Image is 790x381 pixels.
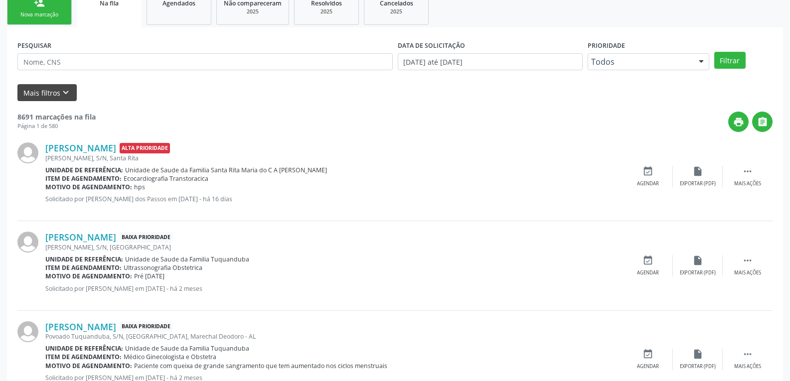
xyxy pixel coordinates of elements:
i: insert_drive_file [692,255,703,266]
div: Exportar (PDF) [680,180,716,187]
i: insert_drive_file [692,166,703,177]
strong: 8691 marcações na fila [17,112,96,122]
b: Item de agendamento: [45,353,122,361]
b: Unidade de referência: [45,344,123,353]
div: Nova marcação [14,11,64,18]
b: Unidade de referência: [45,166,123,174]
span: Ecocardiografia Transtoracica [124,174,208,183]
button: Filtrar [714,52,746,69]
span: Paciente com queixa de grande sangramento que tem aumentado nos ciclos menstruais [134,362,387,370]
div: Exportar (PDF) [680,269,716,276]
b: Item de agendamento: [45,174,122,183]
i: event_available [642,349,653,360]
a: [PERSON_NAME] [45,321,116,332]
button: print [728,112,749,132]
b: Motivo de agendamento: [45,272,132,280]
span: Unidade de Saude da Familia Santa Rita Maria do C A [PERSON_NAME] [125,166,327,174]
p: Solicitado por [PERSON_NAME] dos Passos em [DATE] - há 16 dias [45,195,623,203]
i:  [742,349,753,360]
i: event_available [642,255,653,266]
a: [PERSON_NAME] [45,232,116,243]
div: [PERSON_NAME], S/N, Santa Rita [45,154,623,162]
div: Agendar [637,363,659,370]
div: Agendar [637,180,659,187]
img: img [17,142,38,163]
div: [PERSON_NAME], S/N, [GEOGRAPHIC_DATA] [45,243,623,252]
button: Mais filtroskeyboard_arrow_down [17,84,77,102]
b: Unidade de referência: [45,255,123,263]
i:  [742,255,753,266]
span: Alta Prioridade [120,143,170,153]
i:  [757,117,768,127]
div: Povoado Tuquanduba, S/N, [GEOGRAPHIC_DATA], Marechal Deodoro - AL [45,332,623,341]
label: Prioridade [588,38,625,53]
label: DATA DE SOLICITAÇÃO [398,38,465,53]
i: event_available [642,166,653,177]
div: Mais ações [734,180,761,187]
span: Unidade de Saude da Familia Tuquanduba [125,255,249,263]
p: Solicitado por [PERSON_NAME] em [DATE] - há 2 meses [45,284,623,293]
span: Ultrassonografia Obstetrica [124,263,202,272]
i:  [742,166,753,177]
span: Pré [DATE] [134,272,164,280]
span: Unidade de Saude da Familia Tuquanduba [125,344,249,353]
div: 2025 [224,8,282,15]
label: PESQUISAR [17,38,51,53]
div: Exportar (PDF) [680,363,716,370]
span: Médico Ginecologista e Obstetra [124,353,216,361]
div: 2025 [302,8,351,15]
input: Selecione um intervalo [398,53,583,70]
div: Página 1 de 580 [17,122,96,130]
span: Baixa Prioridade [120,232,172,243]
div: Mais ações [734,269,761,276]
i: keyboard_arrow_down [60,87,71,98]
button:  [752,112,773,132]
b: Item de agendamento: [45,263,122,272]
a: [PERSON_NAME] [45,142,116,153]
input: Nome, CNS [17,53,393,70]
span: Todos [591,57,689,67]
b: Motivo de agendamento: [45,362,132,370]
div: Agendar [637,269,659,276]
div: 2025 [371,8,421,15]
i: print [733,117,744,127]
img: img [17,232,38,253]
b: Motivo de agendamento: [45,183,132,191]
div: Mais ações [734,363,761,370]
span: Baixa Prioridade [120,322,172,332]
img: img [17,321,38,342]
span: hps [134,183,145,191]
i: insert_drive_file [692,349,703,360]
